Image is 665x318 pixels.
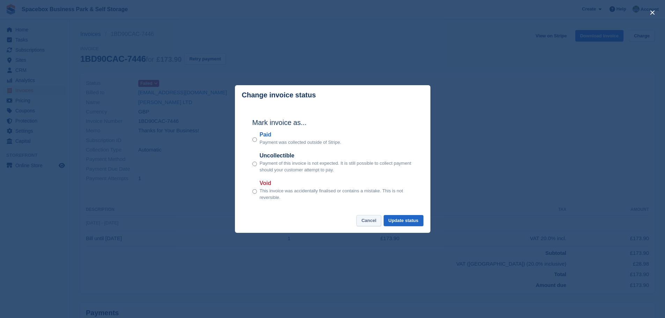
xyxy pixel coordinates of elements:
p: This invoice was accidentally finalised or contains a mistake. This is not reversible. [260,187,413,201]
label: Paid [260,131,341,139]
button: Cancel [356,215,381,227]
h2: Mark invoice as... [252,117,413,128]
button: close [647,7,658,18]
label: Uncollectible [260,151,413,160]
label: Void [260,179,413,187]
p: Change invoice status [242,91,316,99]
p: Payment was collected outside of Stripe. [260,139,341,146]
p: Payment of this invoice is not expected. It is still possible to collect payment should your cust... [260,160,413,173]
button: Update status [384,215,423,227]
